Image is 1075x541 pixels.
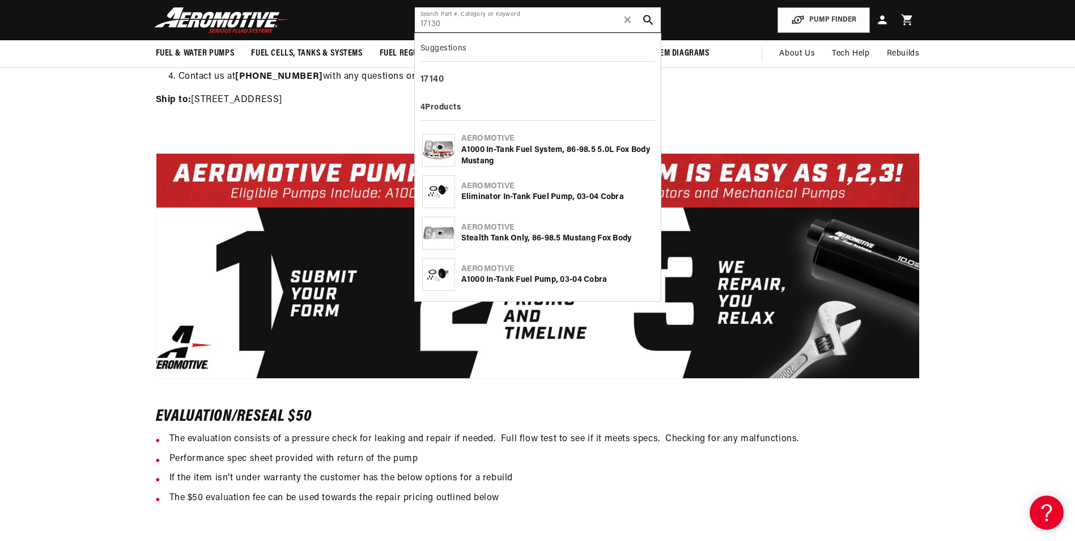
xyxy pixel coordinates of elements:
[169,471,920,486] li: If the item isn’t under warranty the customer has the below options for a rebuild
[423,222,454,244] img: Stealth Tank Only, 86-98.5 Mustang Fox Body
[380,48,446,60] span: Fuel Regulators
[623,11,633,29] span: ✕
[832,48,869,60] span: Tech Help
[156,409,920,424] h6: Evaluation/Reseal $50
[147,40,243,67] summary: Fuel & Water Pumps
[151,7,293,33] img: Aeromotive
[179,70,920,84] li: Contact us at with any questions or concerns.
[887,48,920,60] span: Rebuilds
[156,95,192,104] strong: Ship to:
[461,133,653,145] div: Aeromotive
[878,40,928,67] summary: Rebuilds
[169,432,920,447] li: The evaluation consists of a pressure check for leaking and repair if needed. Full flow test to s...
[823,40,878,67] summary: Tech Help
[420,39,655,62] div: Suggestions
[771,40,823,67] a: About Us
[423,140,454,160] img: A1000 In-Tank Fuel System, 86-98.5 5.0L Fox Body Mustang
[420,103,461,112] b: 4 Products
[423,264,454,285] img: A1000 In-Tank Fuel Pump, 03-04 Cobra
[461,233,653,244] div: Stealth Tank Only, 86-98.5 Mustang Fox Body
[420,70,655,90] div: 17140
[156,93,920,108] p: [STREET_ADDRESS]
[461,192,653,203] div: Eliminator In-Tank Fuel Pump, 03-04 Cobra
[156,48,235,60] span: Fuel & Water Pumps
[643,48,709,60] span: System Diagrams
[461,274,653,286] div: A1000 In-Tank Fuel Pump, 03-04 Cobra
[461,264,653,275] div: Aeromotive
[779,49,815,58] span: About Us
[169,491,920,506] li: The $50 evaluation fee can be used towards the repair pricing outlined below
[169,452,920,467] li: Performance spec sheet provided with return of the pump
[243,40,371,67] summary: Fuel Cells, Tanks & Systems
[461,181,653,192] div: Aeromotive
[461,222,653,234] div: Aeromotive
[636,7,661,32] button: search button
[461,145,653,167] div: A1000 In-Tank Fuel System, 86-98.5 5.0L Fox Body Mustang
[423,181,454,202] img: Eliminator In-Tank Fuel Pump, 03-04 Cobra
[634,40,718,67] summary: System Diagrams
[415,7,661,32] input: Search by Part Number, Category or Keyword
[235,72,322,81] a: [PHONE_NUMBER]
[251,48,362,60] span: Fuel Cells, Tanks & Systems
[777,7,870,33] button: PUMP FINDER
[371,40,454,67] summary: Fuel Regulators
